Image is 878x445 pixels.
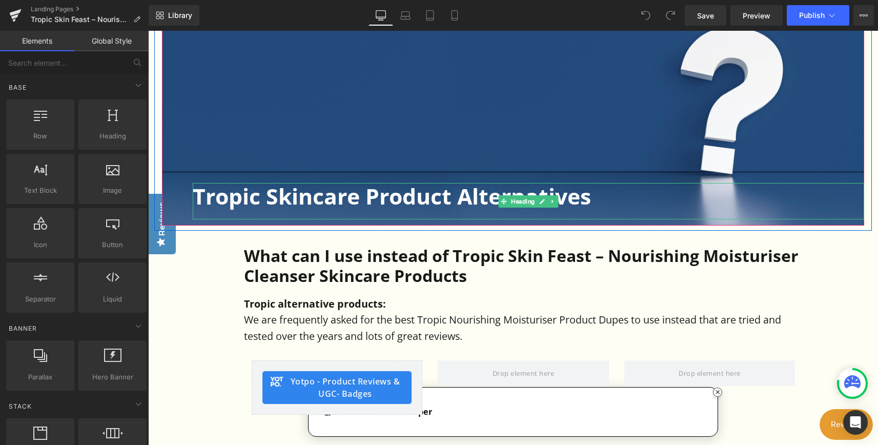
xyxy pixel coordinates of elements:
span: Heading [361,165,389,177]
div: Open Intercom Messenger [843,410,868,435]
span: Heading [81,131,144,141]
strong: Tropic alternative products: [96,266,238,280]
a: Landing Pages [31,5,149,13]
span: Library [168,11,192,20]
h2: What can I use instead of Tropic Skin Feast – Nourishing Moisturiser Cleanser Skincare Products [96,215,655,255]
span: Tropic Skin Feast – Nourishing Moisturiser Alternative Products (Tropic Skin Feast Dupes) [31,15,129,24]
h1: Tropic Skincare Product Alternatives [45,152,716,178]
span: Row [9,131,71,141]
span: Preview [743,10,770,21]
a: Global Style [74,31,149,51]
a: Preview [730,5,783,26]
span: Stack [8,401,33,411]
button: Publish [787,5,849,26]
span: Text Block [9,185,71,196]
a: Mobile [442,5,467,26]
span: Parallax [9,372,71,382]
button: Undo [636,5,656,26]
span: - Badges [189,357,224,369]
a: Tablet [418,5,442,26]
span: Button [81,239,144,250]
button: Redo [660,5,681,26]
span: Banner [8,323,38,333]
a: Laptop [393,5,418,26]
span: Separator [9,294,71,305]
span: Image [81,185,144,196]
span: Hero Banner [81,372,144,382]
span: Icon [9,239,71,250]
button: More [853,5,874,26]
span: Liquid [81,294,144,305]
a: Expand / Collapse [400,165,411,177]
iframe: Button to open loyalty program pop-up [671,378,725,409]
span: Save [697,10,714,21]
p: We are frequently asked for the best Tropic Nourishing Moisturiser Product Dupes to use instead t... [96,281,655,313]
a: New Library [149,5,199,26]
span: Base [8,83,28,92]
span: Publish [799,11,825,19]
a: Desktop [369,5,393,26]
span: Yotpo - Product Reviews & UGC [139,345,255,369]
